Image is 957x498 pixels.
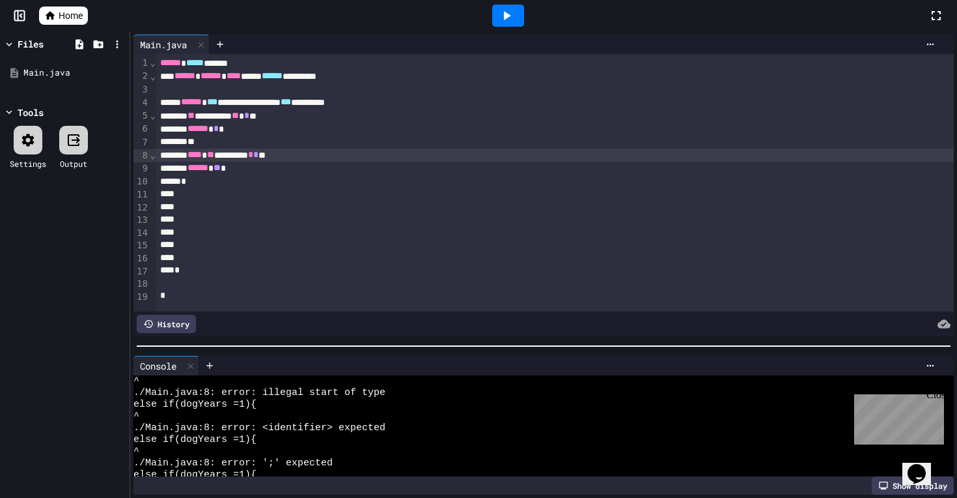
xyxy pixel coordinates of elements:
[18,37,44,51] div: Files
[59,9,83,22] span: Home
[39,7,88,25] a: Home
[5,5,90,83] div: Chat with us now!Close
[23,66,125,80] div: Main.java
[18,106,44,119] div: Tools
[10,158,46,169] div: Settings
[60,158,87,169] div: Output
[902,446,944,485] iframe: chat widget
[849,389,944,445] iframe: chat widget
